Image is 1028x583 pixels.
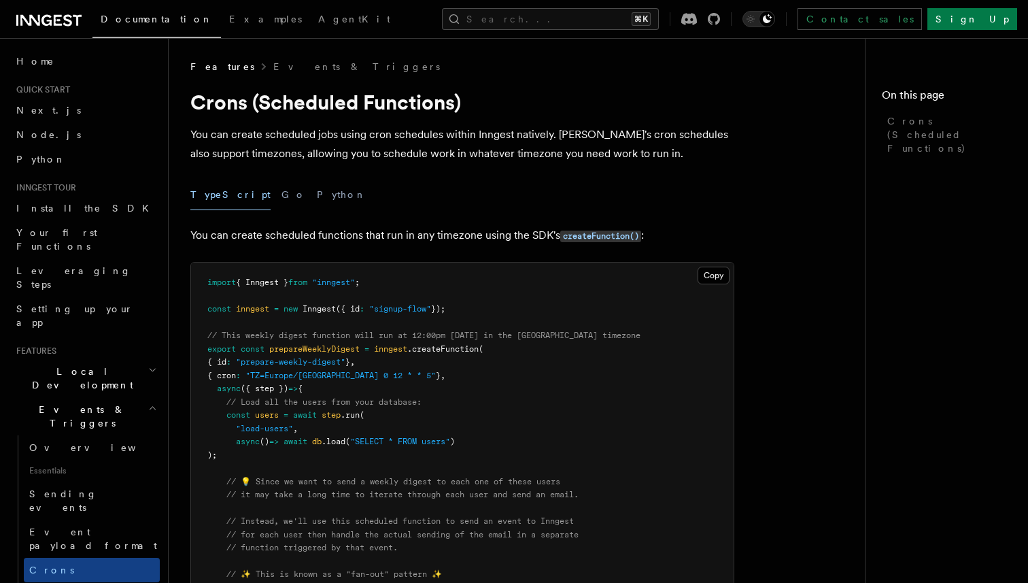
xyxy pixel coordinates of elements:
[190,125,734,163] p: You can create scheduled jobs using cron schedules within Inngest natively. [PERSON_NAME]'s cron ...
[16,227,97,252] span: Your first Functions
[318,14,390,24] span: AgentKit
[269,437,279,446] span: =>
[207,344,236,354] span: export
[11,365,148,392] span: Local Development
[882,109,1012,161] a: Crons (Scheduled Functions)
[284,304,298,314] span: new
[310,4,398,37] a: AgentKit
[11,98,160,122] a: Next.js
[101,14,213,24] span: Documentation
[29,565,74,576] span: Crons
[11,182,76,193] span: Inngest tour
[360,410,364,420] span: (
[236,357,345,367] span: "prepare-weekly-digest"
[312,437,322,446] span: db
[560,231,641,242] code: createFunction()
[221,4,310,37] a: Examples
[269,344,360,354] span: prepareWeeklyDigest
[882,87,1012,109] h4: On this page
[303,304,336,314] span: Inngest
[336,304,360,314] span: ({ id
[11,196,160,220] a: Install the SDK
[226,516,574,526] span: // Instead, we'll use this scheduled function to send an event to Inngest
[11,259,160,297] a: Leveraging Steps
[236,424,293,433] span: "load-users"
[293,410,317,420] span: await
[11,346,56,356] span: Features
[24,435,160,460] a: Overview
[24,482,160,520] a: Sending events
[190,90,734,114] h1: Crons (Scheduled Functions)
[217,384,241,393] span: async
[927,8,1017,30] a: Sign Up
[887,114,1012,155] span: Crons (Scheduled Functions)
[241,384,288,393] span: ({ step })
[16,203,157,214] span: Install the SDK
[207,331,640,340] span: // This weekly digest function will run at 12:00pm [DATE] in the [GEOGRAPHIC_DATA] timezone
[207,304,231,314] span: const
[24,558,160,582] a: Crons
[632,12,651,26] kbd: ⌘K
[207,357,226,367] span: { id
[11,359,160,397] button: Local Development
[350,437,450,446] span: "SELECT * FROM users"
[190,60,254,73] span: Features
[236,371,241,380] span: :
[11,84,70,95] span: Quick start
[436,371,441,380] span: }
[207,278,236,287] span: import
[284,437,307,446] span: await
[226,530,579,539] span: // for each user then handle the actual sending of the email in a separate
[288,384,298,393] span: =>
[798,8,922,30] a: Contact sales
[407,344,479,354] span: .createFunction
[369,304,431,314] span: "signup-flow"
[236,278,288,287] span: { Inngest }
[255,410,279,420] span: users
[207,371,236,380] span: { cron
[226,477,560,486] span: // 💡 Since we want to send a weekly digest to each one of these users
[16,105,81,116] span: Next.js
[322,410,341,420] span: step
[11,403,148,430] span: Events & Triggers
[226,543,398,552] span: // function triggered by that event.
[226,569,442,579] span: // ✨ This is known as a "fan-out" pattern ✨
[24,460,160,482] span: Essentials
[29,442,169,453] span: Overview
[236,437,260,446] span: async
[441,371,445,380] span: ,
[29,527,157,551] span: Event payload format
[560,229,641,241] a: createFunction()
[345,437,350,446] span: (
[226,357,231,367] span: :
[364,344,369,354] span: =
[229,14,302,24] span: Examples
[350,357,355,367] span: ,
[11,297,160,335] a: Setting up your app
[260,437,269,446] span: ()
[11,397,160,435] button: Events & Triggers
[431,304,445,314] span: });
[293,424,298,433] span: ,
[312,278,355,287] span: "inngest"
[16,54,54,68] span: Home
[360,304,364,314] span: :
[345,357,350,367] span: }
[16,265,131,290] span: Leveraging Steps
[281,180,306,210] button: Go
[226,410,250,420] span: const
[190,180,271,210] button: TypeScript
[273,60,440,73] a: Events & Triggers
[284,410,288,420] span: =
[288,278,307,287] span: from
[241,344,264,354] span: const
[479,344,483,354] span: (
[24,520,160,558] a: Event payload format
[442,8,659,30] button: Search...⌘K
[16,129,81,140] span: Node.js
[226,490,579,499] span: // it may take a long time to iterate through each user and send an email.
[92,4,221,38] a: Documentation
[207,450,217,460] span: );
[355,278,360,287] span: ;
[274,304,279,314] span: =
